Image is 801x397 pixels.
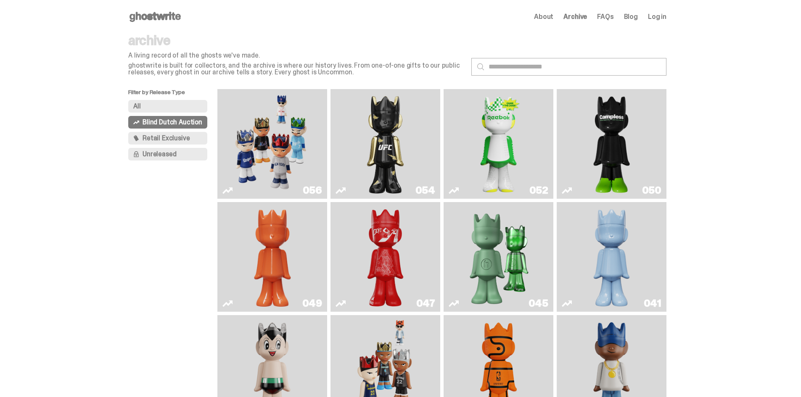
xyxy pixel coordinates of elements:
[597,13,613,20] a: FAQs
[590,205,634,308] img: Schrödinger's ghost: Winter Blue
[128,132,207,145] button: Retail Exclusive
[416,298,435,308] div: 047
[222,205,322,308] a: Schrödinger's ghost: Orange Vibe
[562,92,661,195] a: Campless
[534,13,553,20] a: About
[303,185,322,195] div: 056
[128,116,207,129] button: Blind Dutch Auction
[449,205,548,308] a: Present
[128,52,465,59] p: A living record of all the ghosts we've made.
[648,13,666,20] a: Log in
[644,298,661,308] div: 041
[128,148,207,160] button: Unreleased
[363,92,408,195] img: Ruby
[250,205,295,308] img: Schrödinger's ghost: Orange Vibe
[128,89,217,100] p: Filter by Release Type
[302,298,322,308] div: 049
[463,205,534,308] img: Present
[562,205,661,308] a: Schrödinger's ghost: Winter Blue
[529,298,548,308] div: 045
[336,92,435,195] a: Ruby
[231,92,313,195] img: Game Face (2025)
[133,103,141,110] span: All
[143,151,176,158] span: Unreleased
[449,92,548,195] a: Court Victory
[563,13,587,20] a: Archive
[529,185,548,195] div: 052
[415,185,435,195] div: 054
[128,62,465,76] p: ghostwrite is built for collectors, and the archive is where our history lives. From one-of-one g...
[476,92,521,195] img: Court Victory
[128,34,465,47] p: archive
[642,185,661,195] div: 050
[143,119,202,126] span: Blind Dutch Auction
[590,92,634,195] img: Campless
[222,92,322,195] a: Game Face (2025)
[624,13,638,20] a: Blog
[143,135,190,142] span: Retail Exclusive
[336,205,435,308] a: Skip
[128,100,207,113] button: All
[363,205,408,308] img: Skip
